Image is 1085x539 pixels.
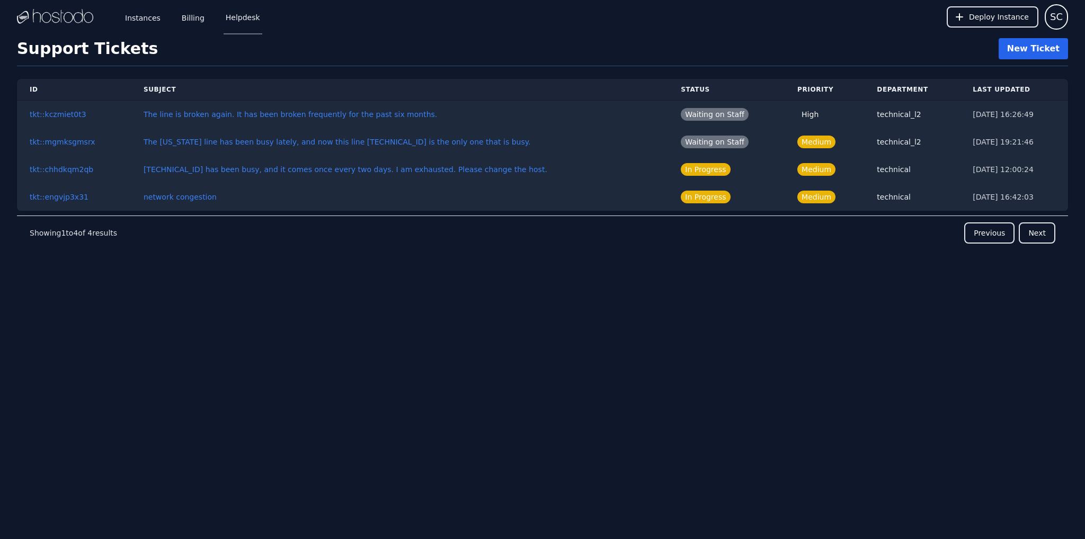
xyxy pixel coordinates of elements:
[668,79,785,101] th: Status
[144,164,547,175] button: [TECHNICAL_ID] has been busy, and it comes once every two days. I am exhausted. Please change the...
[17,39,158,58] h1: Support Tickets
[964,222,1015,244] button: Previous
[973,109,1055,120] div: [DATE] 16:26:49
[17,215,1068,250] nav: Pagination
[30,109,86,120] button: tkt::kczmiet0t3
[681,191,730,203] span: In Progress
[947,6,1038,28] button: Deploy Instance
[797,108,823,121] span: High
[797,136,835,148] span: Medium
[17,79,131,101] th: ID
[144,192,217,202] button: network congestion
[973,137,1055,147] div: [DATE] 19:21:46
[960,79,1068,101] th: Last Updated
[973,192,1055,202] div: [DATE] 16:42:03
[61,229,66,237] span: 1
[973,164,1055,175] div: [DATE] 12:00:24
[681,163,730,176] span: In Progress
[681,136,749,148] span: Waiting on Staff
[30,137,95,147] button: tkt::mgmksgmsrx
[30,192,88,202] button: tkt::engvjp3x31
[864,79,960,101] th: Department
[30,164,93,175] button: tkt::chhdkqm2qb
[877,109,947,120] div: technical_l2
[681,108,749,121] span: Waiting on Staff
[877,192,947,202] div: technical
[144,137,531,147] button: The [US_STATE] line has been busy lately, and now this line [TECHNICAL_ID] is the only one that i...
[999,38,1068,59] button: New Ticket
[969,12,1029,22] span: Deploy Instance
[1050,10,1063,24] span: SC
[1019,222,1055,244] button: Next
[877,137,947,147] div: technical_l2
[131,79,668,101] th: Subject
[785,79,864,101] th: Priority
[17,9,93,25] img: Logo
[797,191,835,203] span: Medium
[877,164,947,175] div: technical
[144,109,437,120] button: The line is broken again. It has been broken frequently for the past six months.
[73,229,78,237] span: 4
[797,163,835,176] span: Medium
[1045,4,1068,30] button: User menu
[87,229,92,237] span: 4
[30,228,117,238] p: Showing to of results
